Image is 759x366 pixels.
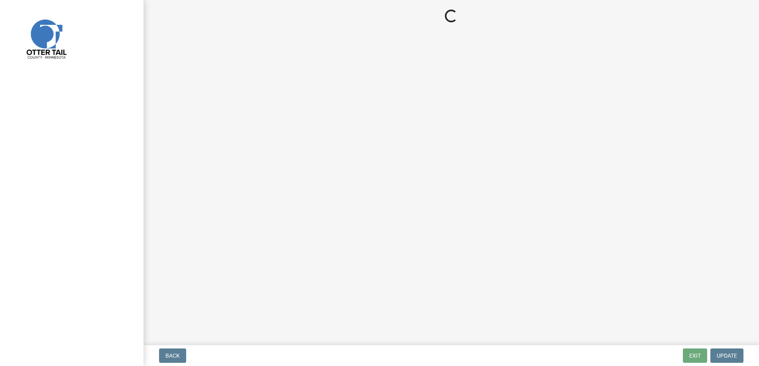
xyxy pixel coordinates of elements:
[16,8,76,68] img: Otter Tail County, Minnesota
[710,348,743,363] button: Update
[717,352,737,359] span: Update
[683,348,707,363] button: Exit
[165,352,180,359] span: Back
[159,348,186,363] button: Back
